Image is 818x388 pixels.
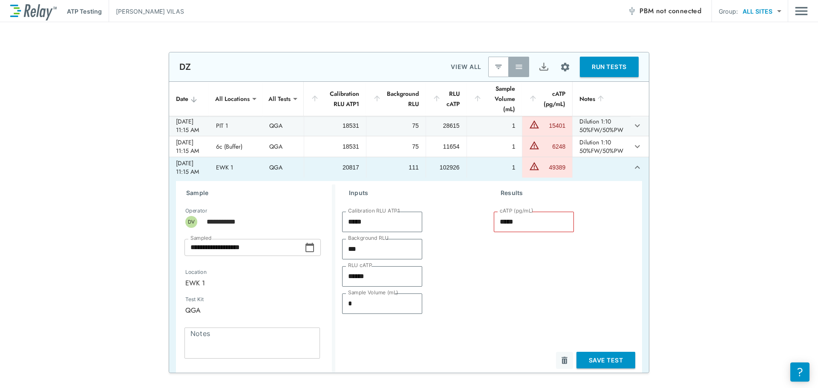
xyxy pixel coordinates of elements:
[790,362,809,382] iframe: Resource center
[529,119,539,129] img: Warning
[262,115,304,136] td: QGA
[474,163,516,172] div: 1
[348,235,389,241] label: Background RLU
[630,118,645,133] button: expand row
[576,352,635,368] button: Save Test
[432,89,460,109] div: RLU cATP
[572,136,630,157] td: Dilution 1:10 50%FW/50%PW
[209,115,262,136] td: PIT 1
[630,160,645,175] button: expand row
[433,121,460,130] div: 28615
[541,121,565,130] div: 15401
[184,239,305,256] input: Choose date, selected date is Aug 27, 2025
[10,2,57,20] img: LuminUltra Relay
[190,235,212,241] label: Sampled
[116,7,184,16] p: [PERSON_NAME] VILAS
[529,140,539,150] img: Warning
[311,142,359,151] div: 18531
[501,188,632,198] h3: Results
[515,63,523,71] img: View All
[560,62,570,72] img: Settings Icon
[373,89,419,109] div: Background RLU
[474,121,516,130] div: 1
[630,139,645,154] button: expand row
[209,136,262,157] td: 6c (Buffer)
[451,62,481,72] p: VIEW ALL
[556,352,573,369] button: Delete
[179,62,191,72] p: DZ
[262,157,304,178] td: QGA
[373,163,419,172] div: 111
[494,63,503,71] img: Latest
[795,3,808,19] img: Drawer Icon
[628,7,636,15] img: Offline Icon
[529,89,565,109] div: cATP (pg/mL)
[176,117,202,134] div: [DATE] 11:15 AM
[262,136,304,157] td: QGA
[348,208,400,214] label: Calibration RLU ATP1
[262,90,297,107] div: All Tests
[185,216,197,228] div: DV
[348,262,372,268] label: RLU cATP
[624,3,705,20] button: PBM not connected
[473,83,516,114] div: Sample Volume (mL)
[580,57,639,77] button: RUN TESTS
[348,290,398,296] label: Sample Volume (mL)
[349,188,480,198] h3: Inputs
[639,5,701,17] span: PBM
[373,121,419,130] div: 75
[209,90,256,107] div: All Locations
[656,6,701,16] span: not connected
[179,302,265,319] div: QGA
[185,208,207,214] label: Operator
[186,188,332,198] h3: Sample
[67,7,102,16] p: ATP Testing
[554,56,576,78] button: Site setup
[311,89,359,109] div: Calibration RLU ATP1
[795,3,808,19] button: Main menu
[185,269,294,275] label: Location
[311,163,359,172] div: 20817
[176,159,202,176] div: [DATE] 11:15 AM
[539,62,549,72] img: Export Icon
[311,121,359,130] div: 18531
[579,94,623,104] div: Notes
[433,142,460,151] div: 11654
[719,7,738,16] p: Group:
[176,138,202,155] div: [DATE] 11:15 AM
[474,142,516,151] div: 1
[529,161,539,171] img: Warning
[169,82,209,116] th: Date
[185,296,250,302] label: Test Kit
[541,163,565,172] div: 49389
[560,356,569,365] img: Delete
[209,157,262,178] td: EWK 1
[433,163,460,172] div: 102926
[533,57,554,77] button: Export
[572,115,630,136] td: Dilution 1:10 50%FW/50%PW
[500,208,533,214] label: cATP (pg/mL)
[179,275,323,292] div: EWK 1
[541,142,565,151] div: 6248
[373,142,419,151] div: 75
